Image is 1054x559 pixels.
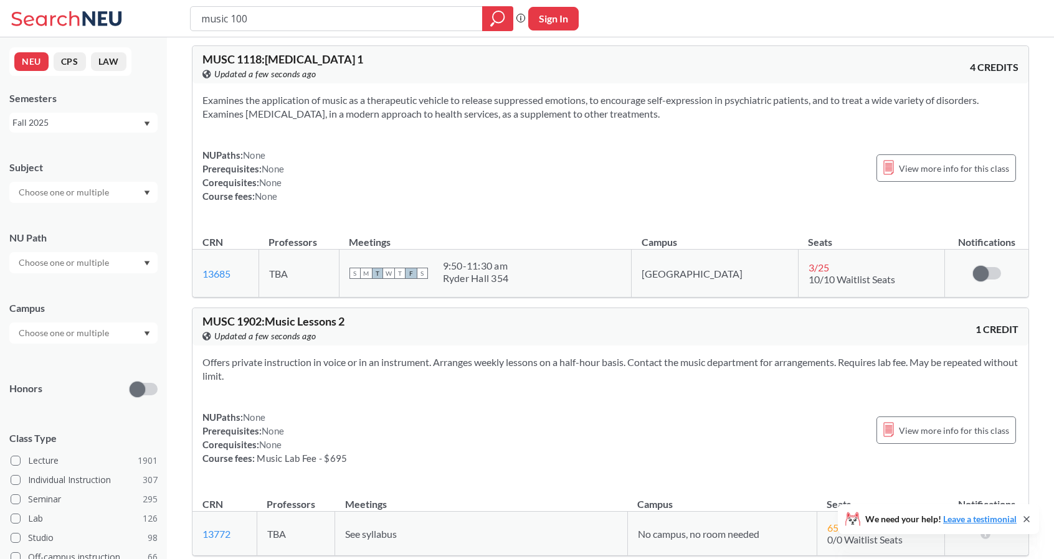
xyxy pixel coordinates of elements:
[9,431,158,445] span: Class Type
[627,512,817,556] td: No campus, no room needed
[827,533,903,545] span: 0/0 Waitlist Seats
[349,268,361,279] span: S
[865,515,1017,524] span: We need your help!
[202,314,344,328] span: MUSC 1902 : Music Lessons 2
[144,261,150,266] svg: Dropdown arrow
[11,530,158,546] label: Studio
[12,185,117,200] input: Choose one or multiple
[9,301,158,315] div: Campus
[138,454,158,467] span: 1901
[255,453,347,464] span: Music Lab Fee - $695
[809,261,829,273] span: 3 / 25
[9,382,42,396] p: Honors
[943,514,1017,524] a: Leave a testimonial
[632,223,798,250] th: Campus
[9,231,158,245] div: NU Path
[11,491,158,507] label: Seminar
[243,411,265,423] span: None
[9,92,158,105] div: Semesters
[9,113,158,133] div: Fall 2025Dropdown arrow
[12,116,143,129] div: Fall 2025
[335,485,628,512] th: Meetings
[809,273,895,285] span: 10/10 Waitlist Seats
[148,531,158,545] span: 98
[345,528,397,540] span: See syllabus
[970,60,1018,74] span: 4 CREDITS
[528,7,579,31] button: Sign In
[202,52,363,66] span: MUSC 1118 : [MEDICAL_DATA] 1
[406,268,417,279] span: F
[262,425,284,436] span: None
[214,329,316,343] span: Updated a few seconds ago
[214,67,316,81] span: Updated a few seconds ago
[945,223,1028,250] th: Notifications
[361,268,372,279] span: M
[54,52,86,71] button: CPS
[827,522,853,533] span: 65 / 99
[798,223,945,250] th: Seats
[202,268,230,279] a: 13685
[259,223,339,250] th: Professors
[143,492,158,506] span: 295
[443,272,509,284] div: Ryder Hall 354
[443,260,509,272] div: 9:50 - 11:30 am
[202,410,347,465] div: NUPaths: Prerequisites: Corequisites: Course fees:
[632,250,798,298] td: [GEOGRAPHIC_DATA]
[259,250,339,298] td: TBA
[11,453,158,469] label: Lecture
[945,485,1028,512] th: Notifications
[255,190,277,202] span: None
[14,52,49,71] button: NEU
[262,163,284,174] span: None
[12,326,117,341] input: Choose one or multiple
[11,472,158,488] label: Individual Instruction
[394,268,406,279] span: T
[9,252,158,273] div: Dropdown arrow
[259,439,282,450] span: None
[91,52,126,71] button: LAW
[899,423,1009,438] span: View more info for this class
[482,6,513,31] div: magnifying glass
[144,121,150,126] svg: Dropdown arrow
[202,235,223,249] div: CRN
[144,331,150,336] svg: Dropdown arrow
[417,268,428,279] span: S
[9,161,158,174] div: Subject
[976,322,1018,336] span: 1 CREDIT
[144,190,150,195] svg: Dropdown arrow
[899,161,1009,176] span: View more info for this class
[383,268,394,279] span: W
[202,355,1018,383] section: Offers private instruction in voice or in an instrument. Arranges weekly lessons on a half-hour b...
[490,10,505,27] svg: magnifying glass
[257,485,335,512] th: Professors
[9,322,158,344] div: Dropdown arrow
[339,223,632,250] th: Meetings
[202,93,1018,121] section: Examines the application of music as a therapeutic vehicle to release suppressed emotions, to enc...
[143,473,158,487] span: 307
[259,177,282,188] span: None
[627,485,817,512] th: Campus
[202,497,223,511] div: CRN
[202,528,230,540] a: 13772
[243,149,265,161] span: None
[257,512,335,556] td: TBA
[143,512,158,525] span: 126
[12,255,117,270] input: Choose one or multiple
[817,485,944,512] th: Seats
[372,268,383,279] span: T
[11,510,158,527] label: Lab
[202,148,284,203] div: NUPaths: Prerequisites: Corequisites: Course fees:
[200,8,473,29] input: Class, professor, course number, "phrase"
[9,182,158,203] div: Dropdown arrow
